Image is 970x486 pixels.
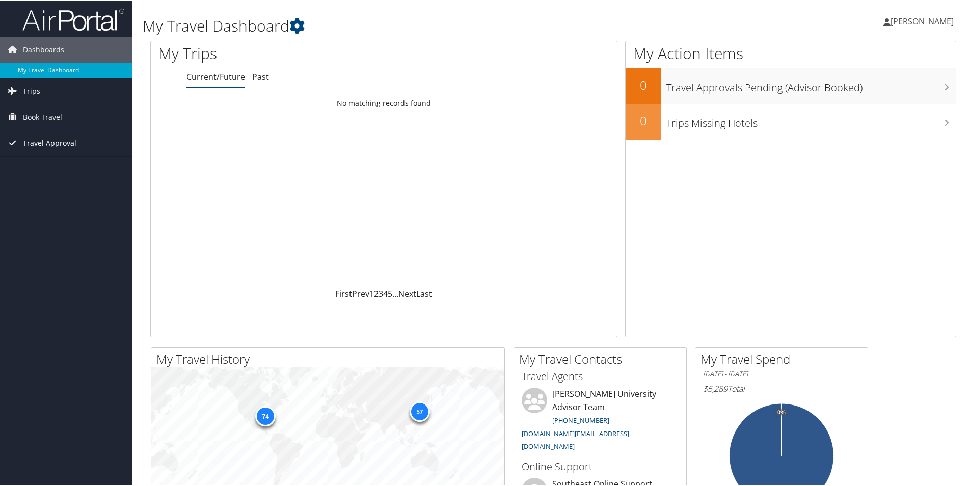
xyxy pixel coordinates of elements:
[151,93,617,112] td: No matching records found
[777,409,786,415] tspan: 0%
[626,103,956,139] a: 0Trips Missing Hotels
[522,368,679,383] h3: Travel Agents
[703,382,727,393] span: $5,289
[552,415,609,424] a: [PHONE_NUMBER]
[626,75,661,93] h2: 0
[23,36,64,62] span: Dashboards
[416,287,432,299] a: Last
[522,428,629,450] a: [DOMAIN_NAME][EMAIL_ADDRESS][DOMAIN_NAME]
[379,287,383,299] a: 3
[891,15,954,26] span: [PERSON_NAME]
[388,287,392,299] a: 5
[666,74,956,94] h3: Travel Approvals Pending (Advisor Booked)
[522,458,679,473] h3: Online Support
[383,287,388,299] a: 4
[703,368,860,378] h6: [DATE] - [DATE]
[23,129,76,155] span: Travel Approval
[255,405,276,425] div: 74
[352,287,369,299] a: Prev
[392,287,398,299] span: …
[252,70,269,82] a: Past
[398,287,416,299] a: Next
[626,42,956,63] h1: My Action Items
[22,7,124,31] img: airportal-logo.png
[374,287,379,299] a: 2
[23,103,62,129] span: Book Travel
[143,14,690,36] h1: My Travel Dashboard
[23,77,40,103] span: Trips
[335,287,352,299] a: First
[703,382,860,393] h6: Total
[519,349,686,367] h2: My Travel Contacts
[666,110,956,129] h3: Trips Missing Hotels
[700,349,868,367] h2: My Travel Spend
[626,111,661,128] h2: 0
[883,5,964,36] a: [PERSON_NAME]
[409,400,429,421] div: 57
[517,387,684,454] li: [PERSON_NAME] University Advisor Team
[186,70,245,82] a: Current/Future
[158,42,415,63] h1: My Trips
[369,287,374,299] a: 1
[626,67,956,103] a: 0Travel Approvals Pending (Advisor Booked)
[156,349,504,367] h2: My Travel History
